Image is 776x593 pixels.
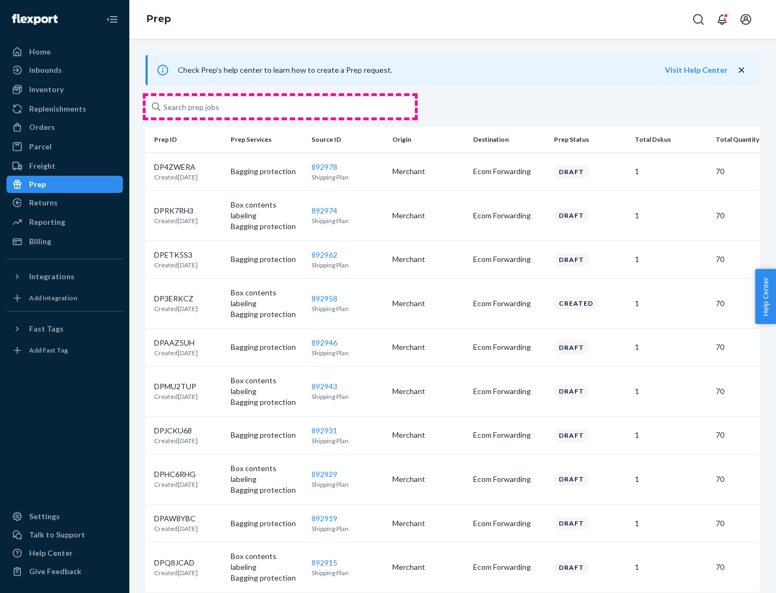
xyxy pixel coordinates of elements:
[311,524,384,533] p: Shipping Plan
[554,384,589,398] div: Draft
[6,138,123,155] a: Parcel
[392,386,465,397] p: Merchant
[6,176,123,193] a: Prep
[736,65,747,76] button: close
[154,205,198,216] p: DPRK7RH3
[154,348,198,357] p: Created [DATE]
[231,309,303,320] p: Bagging protection
[311,173,384,182] p: Shipping Plan
[311,206,337,215] a: 892974
[635,386,707,397] p: 1
[154,216,198,225] p: Created [DATE]
[231,199,303,221] p: Box contents labeling
[231,166,303,177] p: Bagging protection
[29,197,58,208] div: Returns
[311,294,337,303] a: 892958
[311,426,337,435] a: 892931
[469,127,550,153] th: Destination
[29,104,86,114] div: Replenishments
[231,551,303,573] p: Box contents labeling
[6,61,123,79] a: Inbounds
[311,392,384,401] p: Shipping Plan
[154,337,198,348] p: DPAAZ5UH
[29,84,64,95] div: Inventory
[392,474,465,485] p: Merchant
[178,65,392,74] span: Check Prep's help center to learn how to create a Prep request.
[29,529,85,540] div: Talk to Support
[635,210,707,221] p: 1
[392,518,465,529] p: Merchant
[231,342,303,353] p: Bagging protection
[554,561,589,574] div: Draft
[392,254,465,265] p: Merchant
[154,524,198,533] p: Created [DATE]
[392,430,465,440] p: Merchant
[311,558,337,567] a: 892915
[154,293,198,304] p: DP3ERKCZ
[6,544,123,562] a: Help Center
[550,127,630,153] th: Prep Status
[311,382,337,391] a: 892943
[554,296,598,310] div: Created
[6,342,123,359] a: Add Fast Tag
[554,516,589,530] div: Draft
[231,518,303,529] p: Bagging protection
[29,566,81,577] div: Give Feedback
[154,162,198,173] p: DP4ZWERA
[635,166,707,177] p: 1
[6,563,123,580] button: Give Feedback
[735,9,757,30] button: Open account menu
[635,254,707,265] p: 1
[231,485,303,495] p: Bagging protection
[711,9,733,30] button: Open notifications
[154,557,198,568] p: DPQ8JCAD
[688,9,709,30] button: Open Search Box
[154,436,198,445] p: Created [DATE]
[635,518,707,529] p: 1
[154,250,198,260] p: DPETK5S3
[231,430,303,440] p: Bagging protection
[554,209,589,222] div: Draft
[101,9,123,30] button: Close Navigation
[554,253,589,266] div: Draft
[635,342,707,353] p: 1
[311,260,384,270] p: Shipping Plan
[29,179,46,190] div: Prep
[311,480,384,489] p: Shipping Plan
[154,173,198,182] p: Created [DATE]
[554,472,589,486] div: Draft
[154,513,198,524] p: DPAW8YBC
[311,436,384,445] p: Shipping Plan
[392,210,465,221] p: Merchant
[392,298,465,309] p: Merchant
[29,141,52,152] div: Parcel
[473,210,545,221] p: Ecom Forwarding
[154,480,198,489] p: Created [DATE]
[311,216,384,225] p: Shipping Plan
[311,250,337,259] a: 892962
[29,271,74,282] div: Integrations
[231,287,303,309] p: Box contents labeling
[473,518,545,529] p: Ecom Forwarding
[554,341,589,354] div: Draft
[29,293,77,302] div: Add Integration
[6,233,123,250] a: Billing
[473,430,545,440] p: Ecom Forwarding
[6,289,123,307] a: Add Integration
[6,268,123,285] button: Integrations
[29,346,68,355] div: Add Fast Tag
[6,100,123,118] a: Replenishments
[154,260,198,270] p: Created [DATE]
[6,526,123,543] a: Talk to Support
[755,269,776,324] button: Help Center
[554,429,589,442] div: Draft
[473,562,545,573] p: Ecom Forwarding
[231,397,303,408] p: Bagging protection
[311,568,384,577] p: Shipping Plan
[154,392,198,401] p: Created [DATE]
[29,122,55,133] div: Orders
[6,119,123,136] a: Orders
[6,81,123,98] a: Inventory
[29,161,56,171] div: Freight
[231,254,303,265] p: Bagging protection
